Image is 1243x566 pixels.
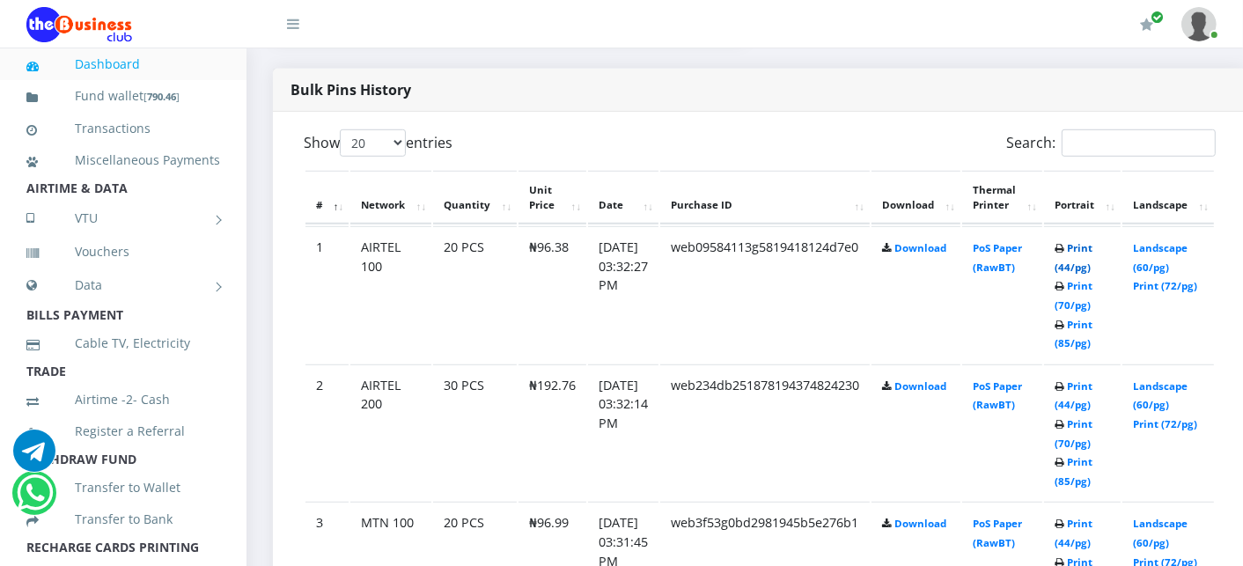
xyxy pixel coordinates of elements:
b: 790.46 [147,90,176,103]
a: PoS Paper (RawBT) [973,517,1022,549]
a: PoS Paper (RawBT) [973,241,1022,274]
strong: Bulk Pins History [291,80,411,99]
a: Print (70/pg) [1055,417,1092,450]
td: ₦96.38 [519,226,586,363]
a: Print (72/pg) [1133,417,1197,430]
a: Vouchers [26,232,220,272]
a: Landscape (60/pg) [1133,241,1188,274]
th: Thermal Printer: activate to sort column ascending [962,171,1042,225]
a: Print (44/pg) [1055,517,1092,549]
td: 2 [305,364,349,501]
img: User [1181,7,1217,41]
td: 1 [305,226,349,363]
a: Print (44/pg) [1055,379,1092,412]
a: Print (85/pg) [1055,455,1092,488]
a: Print (72/pg) [1133,279,1197,292]
a: Download [894,379,946,393]
td: [DATE] 03:32:14 PM [588,364,658,501]
th: Portrait: activate to sort column ascending [1044,171,1121,225]
a: Chat for support [17,485,53,514]
th: Date: activate to sort column ascending [588,171,658,225]
a: Cable TV, Electricity [26,323,220,364]
th: Unit Price: activate to sort column ascending [519,171,586,225]
th: Network: activate to sort column ascending [350,171,431,225]
td: 20 PCS [433,226,517,363]
input: Search: [1062,129,1216,157]
a: Dashboard [26,44,220,85]
select: Showentries [340,129,406,157]
i: Renew/Upgrade Subscription [1140,18,1153,32]
td: web09584113g5819418124d7e0 [660,226,870,363]
a: Fund wallet[790.46] [26,76,220,117]
a: Download [894,517,946,530]
a: Register a Referral [26,411,220,452]
img: Logo [26,7,132,42]
a: Landscape (60/pg) [1133,379,1188,412]
th: Landscape: activate to sort column ascending [1122,171,1214,225]
label: Show entries [304,129,452,157]
span: Renew/Upgrade Subscription [1151,11,1164,24]
a: Print (85/pg) [1055,318,1092,350]
label: Search: [1006,129,1216,157]
a: Print (44/pg) [1055,241,1092,274]
a: VTU [26,196,220,240]
a: Landscape (60/pg) [1133,517,1188,549]
a: Transactions [26,108,220,149]
th: Quantity: activate to sort column ascending [433,171,517,225]
a: Print (70/pg) [1055,279,1092,312]
th: Download: activate to sort column ascending [872,171,960,225]
th: Purchase ID: activate to sort column ascending [660,171,870,225]
a: Airtime -2- Cash [26,379,220,420]
a: Transfer to Bank [26,499,220,540]
a: Download [894,241,946,254]
th: #: activate to sort column descending [305,171,349,225]
td: 30 PCS [433,364,517,501]
td: AIRTEL 100 [350,226,431,363]
td: [DATE] 03:32:27 PM [588,226,658,363]
td: AIRTEL 200 [350,364,431,501]
a: Chat for support [13,443,55,472]
small: [ ] [143,90,180,103]
td: ₦192.76 [519,364,586,501]
a: Transfer to Wallet [26,467,220,508]
a: Data [26,263,220,307]
a: Miscellaneous Payments [26,140,220,180]
td: web234db251878194374824230 [660,364,870,501]
a: PoS Paper (RawBT) [973,379,1022,412]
